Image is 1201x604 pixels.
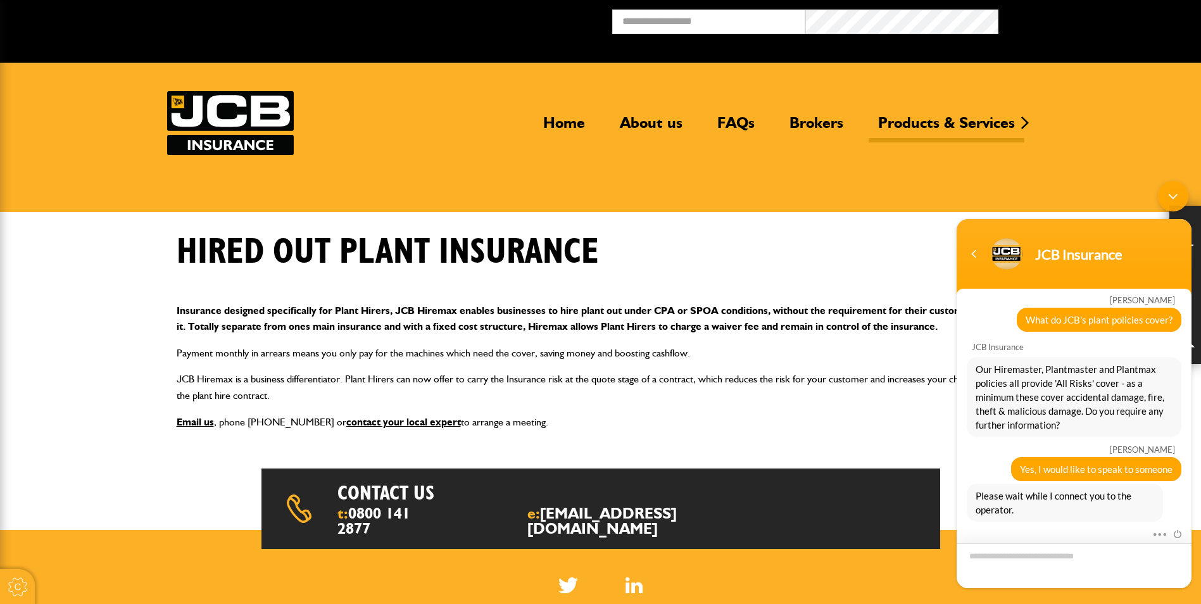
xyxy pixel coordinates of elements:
[346,416,461,428] a: contact your local expert
[869,113,1024,142] a: Products & Services
[527,504,677,538] a: [EMAIL_ADDRESS][DOMAIN_NAME]
[337,481,634,505] h2: Contact us
[337,504,410,538] a: 0800 141 2877
[167,91,294,155] img: JCB Insurance Services logo
[534,113,594,142] a: Home
[177,345,1025,362] p: Payment monthly in arrears means you only pay for the machines which need the cover, saving money...
[610,113,692,142] a: About us
[177,303,1025,335] p: Insurance designed specifically for Plant Hirers, JCB Hiremax enables businesses to hire plant ou...
[177,231,599,274] h1: Hired out plant insurance
[626,577,643,593] a: LinkedIn
[527,506,740,536] span: e:
[558,577,578,593] img: Twitter
[177,416,214,428] a: Email us
[998,9,1192,29] button: Broker Login
[626,577,643,593] img: Linked In
[950,175,1198,595] iframe: SalesIQ Chatwindow
[177,371,1025,403] p: JCB Hiremax is a business differentiator. Plant Hirers can now offer to carry the Insurance risk ...
[337,506,421,536] span: t:
[167,91,294,155] a: JCB Insurance Services
[708,113,764,142] a: FAQs
[780,113,853,142] a: Brokers
[177,414,1025,431] p: , phone [PHONE_NUMBER] or to arrange a meeting.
